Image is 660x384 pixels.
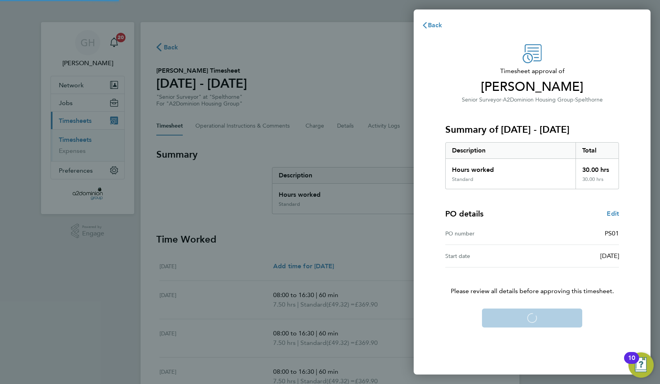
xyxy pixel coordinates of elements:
button: Open Resource Center, 10 new notifications [628,352,654,378]
h4: PO details [445,208,484,219]
span: Back [428,21,442,29]
div: PO number [445,229,532,238]
span: Spelthorne [575,96,603,103]
div: Description [446,143,576,158]
span: Timesheet approval of [445,66,619,76]
div: Start date [445,251,532,261]
span: [PERSON_NAME] [445,79,619,95]
span: · [574,96,575,103]
div: [DATE] [532,251,619,261]
span: · [501,96,503,103]
div: Total [576,143,619,158]
div: 30.00 hrs [576,159,619,176]
span: A2Dominion Housing Group [503,96,574,103]
span: Senior Surveyor [462,96,501,103]
div: Standard [452,176,473,183]
div: 30.00 hrs [576,176,619,189]
div: Summary of 25 - 31 Aug 2025 [445,142,619,189]
a: Edit [607,209,619,218]
p: Please review all details before approving this timesheet. [436,267,628,296]
div: Hours worked [446,159,576,176]
span: PS01 [605,230,619,237]
span: Edit [607,210,619,217]
button: Back [414,17,450,33]
div: 10 [628,358,635,368]
h3: Summary of [DATE] - [DATE] [445,123,619,136]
